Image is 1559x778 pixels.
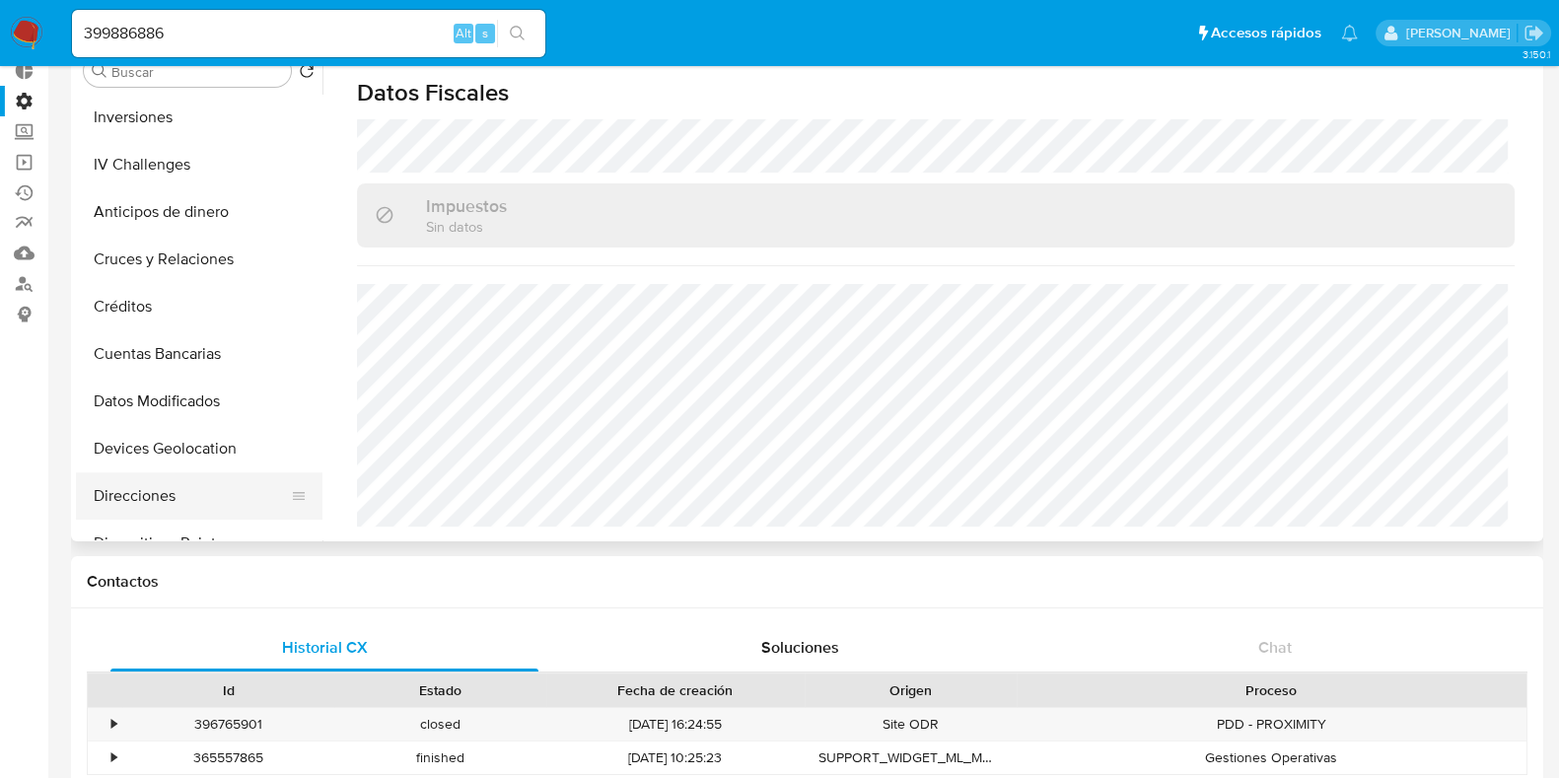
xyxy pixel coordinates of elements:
div: Origen [818,680,1003,700]
button: Volver al orden por defecto [299,63,315,85]
div: 365557865 [122,742,334,774]
div: Estado [348,680,532,700]
button: Cuentas Bancarias [76,330,322,378]
div: finished [334,742,546,774]
p: Sin datos [426,217,507,236]
span: Historial CX [282,636,368,659]
div: • [111,748,116,767]
button: Anticipos de dinero [76,188,322,236]
div: Id [136,680,320,700]
div: [DATE] 16:24:55 [546,708,805,741]
div: SUPPORT_WIDGET_ML_MOBILE [805,742,1017,774]
h1: Contactos [87,572,1527,592]
div: 396765901 [122,708,334,741]
button: Buscar [92,63,107,79]
button: search-icon [497,20,537,47]
span: Alt [456,24,471,42]
input: Buscar [111,63,283,81]
div: • [111,715,116,734]
button: Datos Modificados [76,378,322,425]
a: Salir [1524,23,1544,43]
h3: Impuestos [426,195,507,217]
button: Inversiones [76,94,322,141]
button: IV Challenges [76,141,322,188]
a: Notificaciones [1341,25,1358,41]
span: 3.150.1 [1522,46,1549,62]
button: Dispositivos Point [76,520,322,567]
div: Site ODR [805,708,1017,741]
div: [DATE] 10:25:23 [546,742,805,774]
button: Créditos [76,283,322,330]
h1: Datos Fiscales [357,78,1515,107]
div: PDD - PROXIMITY [1017,708,1526,741]
div: Gestiones Operativas [1017,742,1526,774]
div: Fecha de creación [560,680,791,700]
div: Proceso [1030,680,1513,700]
p: ignacio.bagnardi@mercadolibre.com [1405,24,1517,42]
button: Direcciones [76,472,307,520]
input: Buscar usuario o caso... [72,21,545,46]
span: Accesos rápidos [1211,23,1321,43]
div: closed [334,708,546,741]
span: Chat [1258,636,1292,659]
div: ImpuestosSin datos [357,183,1515,248]
button: Devices Geolocation [76,425,322,472]
span: s [482,24,488,42]
span: Soluciones [761,636,839,659]
button: Cruces y Relaciones [76,236,322,283]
